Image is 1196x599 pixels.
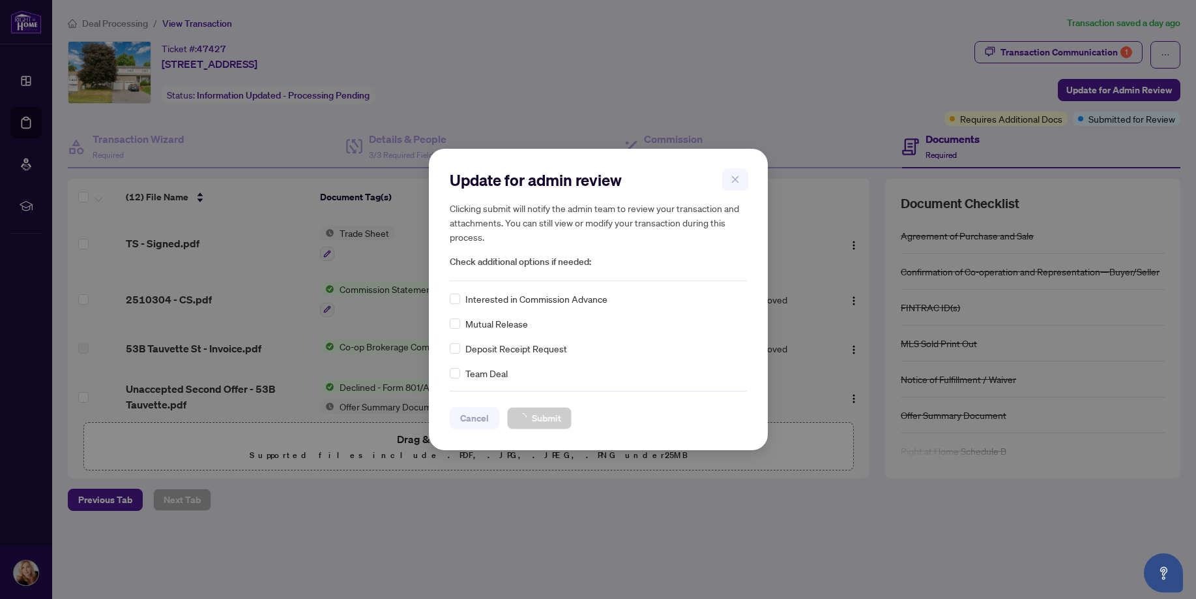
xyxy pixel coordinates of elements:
[507,407,572,429] button: Submit
[465,292,607,306] span: Interested in Commission Advance
[465,316,528,331] span: Mutual Release
[450,201,747,244] h5: Clicking submit will notify the admin team to review your transaction and attachments. You can st...
[1144,553,1183,592] button: Open asap
[450,254,747,269] span: Check additional options if needed:
[450,170,747,191] h2: Update for admin review
[465,341,567,356] span: Deposit Receipt Request
[450,407,499,429] button: Cancel
[465,366,508,380] span: Team Deal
